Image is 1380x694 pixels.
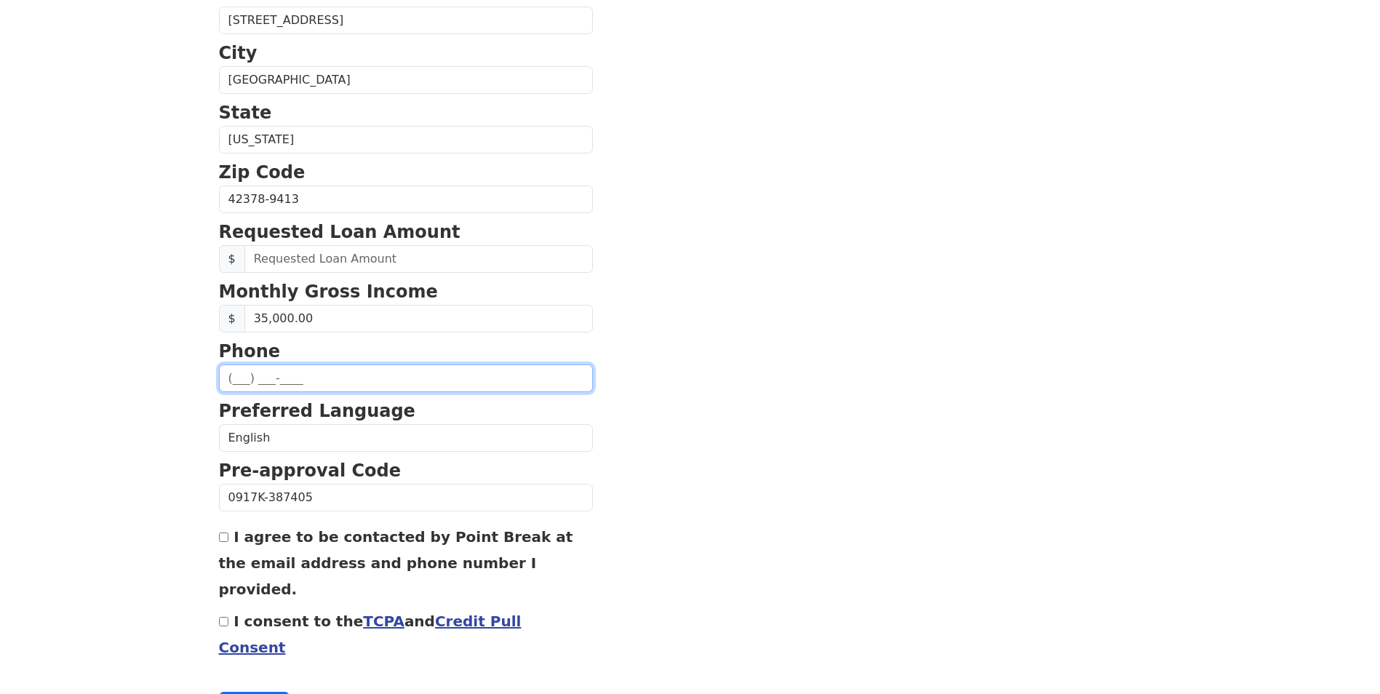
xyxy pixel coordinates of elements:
span: $ [219,305,245,332]
strong: Zip Code [219,162,306,183]
label: I consent to the and [219,613,522,656]
a: TCPA [363,613,404,630]
strong: Requested Loan Amount [219,222,460,242]
input: Pre-approval Code [219,484,593,511]
label: I agree to be contacted by Point Break at the email address and phone number I provided. [219,528,573,598]
strong: State [219,103,272,123]
input: (___) ___-____ [219,364,593,392]
strong: City [219,43,258,63]
span: $ [219,245,245,273]
strong: Phone [219,341,281,362]
strong: Preferred Language [219,401,415,421]
input: Requested Loan Amount [244,245,593,273]
strong: Pre-approval Code [219,460,402,481]
p: Monthly Gross Income [219,279,593,305]
input: City [219,66,593,94]
input: Street Address [219,7,593,34]
input: 0.00 [244,305,593,332]
input: Zip Code [219,186,593,213]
